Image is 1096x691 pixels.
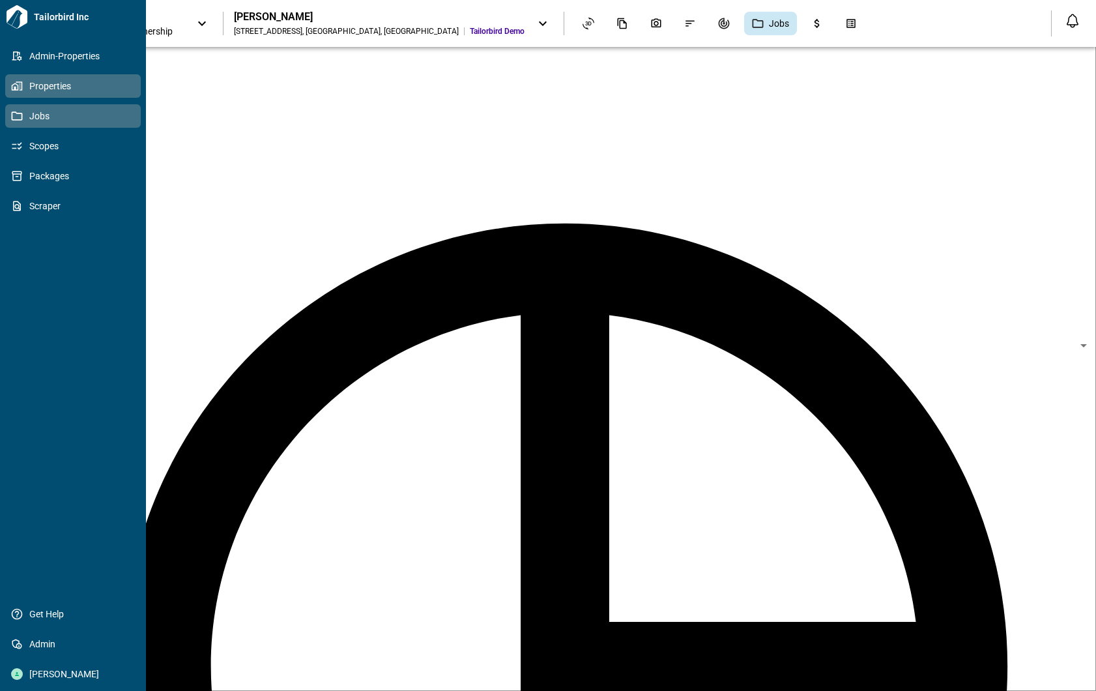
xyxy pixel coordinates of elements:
[609,12,636,35] div: Documents
[803,12,831,35] div: Budgets
[676,12,704,35] div: Issues & Info
[769,17,789,30] span: Jobs
[5,44,141,68] a: Admin-Properties
[23,668,128,681] span: [PERSON_NAME]
[837,12,865,35] div: Takeoff Center
[642,12,670,35] div: Photos
[23,50,128,63] span: Admin-Properties
[234,26,459,37] div: [STREET_ADDRESS] , [GEOGRAPHIC_DATA] , [GEOGRAPHIC_DATA]
[470,26,525,37] span: Tailorbird Demo
[710,12,738,35] div: Renovation Record
[5,194,141,218] a: Scraper
[744,12,797,35] div: Jobs
[23,140,128,153] span: Scopes
[23,110,128,123] span: Jobs
[5,74,141,98] a: Properties
[234,10,525,23] div: [PERSON_NAME]
[29,10,141,23] span: Tailorbird Inc
[23,608,128,621] span: Get Help
[5,104,141,128] a: Jobs
[23,638,128,651] span: Admin
[1062,10,1083,31] button: Open notification feed
[5,164,141,188] a: Packages
[5,632,141,656] a: Admin
[575,12,602,35] div: Asset View
[23,169,128,183] span: Packages
[23,199,128,213] span: Scraper
[5,134,141,158] a: Scopes
[23,80,128,93] span: Properties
